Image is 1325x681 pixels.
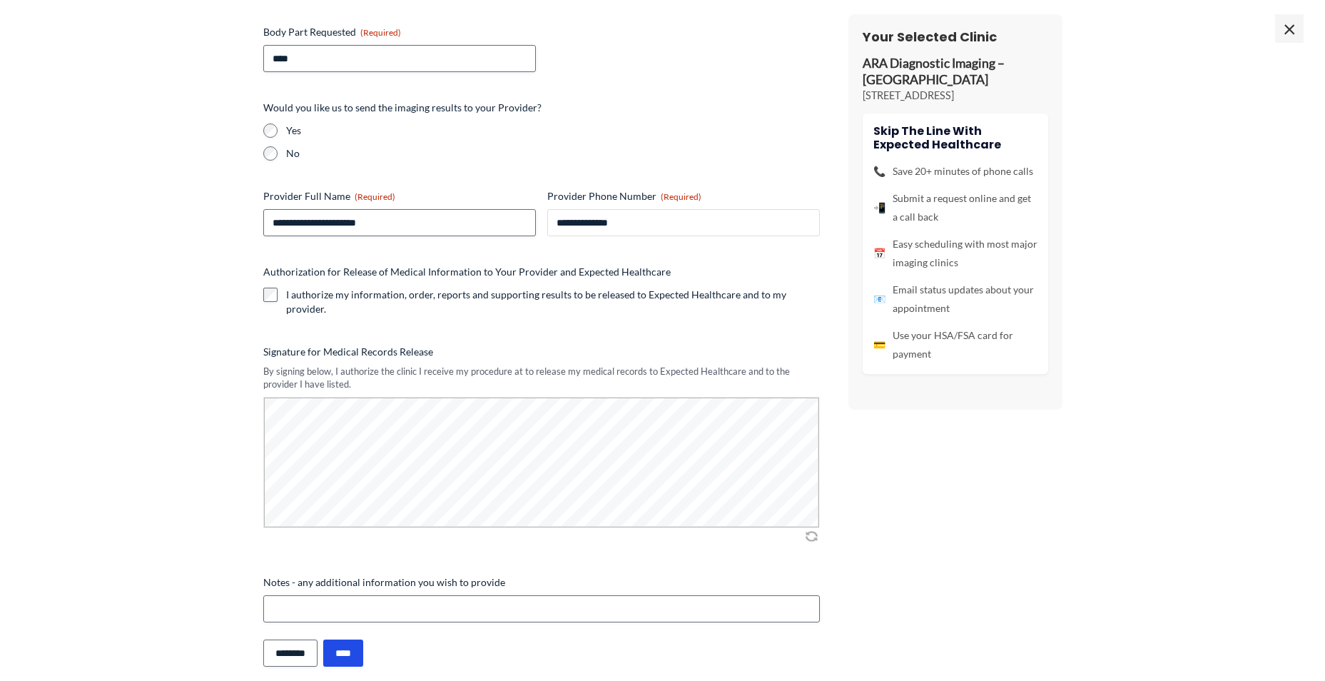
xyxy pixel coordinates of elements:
li: Save 20+ minutes of phone calls [873,162,1037,181]
li: Use your HSA/FSA card for payment [873,326,1037,363]
label: Provider Full Name [263,189,536,203]
label: No [286,146,820,161]
label: Provider Phone Number [547,189,820,203]
h3: Your Selected Clinic [863,29,1048,45]
h4: Skip the line with Expected Healthcare [873,124,1037,151]
span: 📅 [873,244,885,263]
span: 📲 [873,198,885,217]
div: By signing below, I authorize the clinic I receive my procedure at to release my medical records ... [263,365,820,391]
span: 📞 [873,162,885,181]
label: Notes - any additional information you wish to provide [263,575,820,590]
img: Clear Signature [803,529,820,543]
legend: Would you like us to send the imaging results to your Provider? [263,101,542,115]
li: Easy scheduling with most major imaging clinics [873,235,1037,272]
span: (Required) [661,191,701,202]
span: (Required) [360,27,401,38]
span: × [1275,14,1304,43]
label: I authorize my information, order, reports and supporting results to be released to Expected Heal... [286,288,820,316]
legend: Authorization for Release of Medical Information to Your Provider and Expected Healthcare [263,265,671,279]
li: Email status updates about your appointment [873,281,1037,318]
li: Submit a request online and get a call back [873,189,1037,226]
p: ARA Diagnostic Imaging – [GEOGRAPHIC_DATA] [863,56,1048,89]
span: 📧 [873,290,885,308]
span: 💳 [873,336,885,354]
p: [STREET_ADDRESS] [863,89,1048,103]
label: Signature for Medical Records Release [263,345,820,359]
label: Yes [286,123,820,138]
span: (Required) [355,191,395,202]
label: Body Part Requested [263,25,536,39]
